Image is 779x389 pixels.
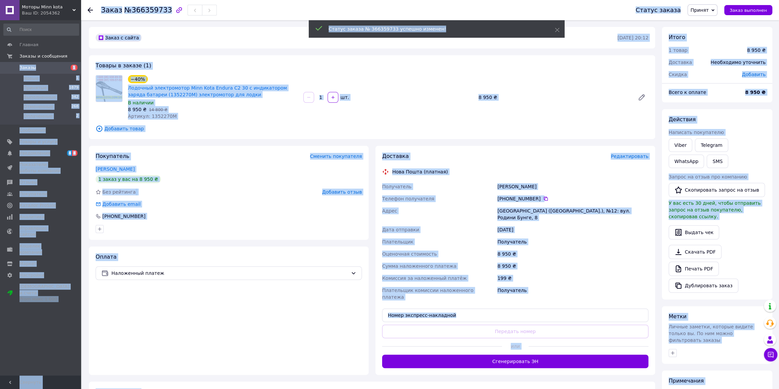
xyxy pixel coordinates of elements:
[24,104,53,110] span: Отмененные
[635,91,648,104] a: Редактировать
[496,236,650,248] div: Получатель
[102,213,146,220] div: [PHONE_NUMBER]
[476,93,632,102] div: 8 950 ₴
[339,94,350,101] div: шт.
[71,104,78,110] span: 268
[382,275,467,281] span: Комиссия за наложенный платёж
[669,72,687,77] span: Скидка
[24,113,53,119] span: Оплаченные
[690,7,709,13] span: Принят
[669,174,747,180] span: Запрос на отзыв про компанию
[669,225,719,239] button: Выдать чек
[96,34,142,42] div: Заказ с сайта
[382,208,397,214] span: Адрес
[382,153,409,159] span: Доставка
[96,75,122,102] img: Лодочный электромотор Minn Kota Endura C2 30 с индикатором заряда батареи (1352270M) электромотор...
[128,75,148,83] div: −40%
[20,225,62,237] span: Управление сайтом
[20,272,44,278] span: Настройки
[636,7,681,13] div: Статус заказа
[102,201,141,207] div: Добавить email
[669,155,704,168] a: WhatsApp
[20,53,67,59] span: Заказы и сообщения
[20,162,62,174] span: Показатели работы компании
[745,90,766,95] b: 8 950 ₴
[669,183,765,197] button: Скопировать запрос на отзыв
[111,269,348,277] span: Наложенный платеж
[669,60,692,65] span: Доставка
[382,239,413,245] span: Плательщик
[669,279,738,293] button: Дублировать заказ
[96,125,648,132] span: Добавить товар
[20,65,36,71] span: Заказы
[382,184,411,189] span: Получатель
[96,254,116,260] span: Оплата
[391,168,449,175] div: Нова Пошта (платная)
[96,166,135,172] a: [PERSON_NAME]
[128,100,154,105] span: В наличии
[611,154,648,159] span: Редактировать
[669,47,687,53] span: 1 товар
[20,127,46,133] span: Сообщения
[496,224,650,236] div: [DATE]
[382,227,419,232] span: Дата отправки
[669,262,719,276] a: Печать PDF
[329,26,538,32] div: Статус заказа № 366359733 успешно изменен!
[95,201,141,207] div: Добавить email
[24,75,38,82] span: Новые
[730,8,767,13] span: Заказ выполнен
[20,261,37,267] span: Маркет
[102,189,136,195] span: Без рейтинга
[149,107,167,112] span: 14 800 ₴
[724,5,772,15] button: Заказ выполнен
[128,114,177,119] span: Артикул: 1352270M
[67,150,72,156] span: 4
[22,10,81,16] div: Ваш ID: 2054362
[496,181,650,193] div: [PERSON_NAME]
[617,35,648,40] time: [DATE] 20:12
[20,243,62,255] span: Кошелек компании
[502,343,529,350] span: или
[96,175,161,183] div: 1 заказ у вас на 8 950 ₴
[128,85,287,97] a: Лодочный электромотор Minn Kota Endura C2 30 с индикатором заряда батареи (1352270M) электромотор...
[669,313,686,320] span: Метки
[20,179,37,185] span: Отзывы
[669,116,696,123] span: Действия
[310,154,362,159] span: Сменить покупателя
[76,113,78,119] span: 2
[669,34,685,40] span: Итого
[496,284,650,303] div: Получатель
[669,324,753,343] span: Личные заметки, которые видите только вы. По ним можно фильтровать заказы
[669,138,692,152] a: Viber
[496,272,650,284] div: 199 ₴
[20,202,56,208] span: Каталог ProSale
[76,75,78,82] span: 1
[382,309,648,322] input: Номер экспресс-накладной
[20,214,44,220] span: Аналитика
[382,355,648,368] button: Сгенерировать ЭН
[20,42,38,48] span: Главная
[24,85,47,91] span: Принятые
[382,288,473,300] span: Плательщик комиссии наложенного платежа
[128,107,146,112] span: 8 950 ₴
[88,7,93,13] div: Вернуться назад
[71,65,77,70] span: 1
[124,6,172,14] span: №366359733
[695,138,728,152] a: Telegram
[496,205,650,224] div: [GEOGRAPHIC_DATA] ([GEOGRAPHIC_DATA].), №12: вул. Родини Бунге, 8
[669,245,721,259] a: Скачать PDF
[96,62,151,69] span: Товары в заказе (1)
[24,94,56,100] span: Выполненные
[669,130,724,135] span: Написать покупателю
[96,153,129,159] span: Покупатель
[764,348,777,361] button: Чат с покупателем
[707,55,770,70] div: Необходимо уточнить
[747,47,766,54] div: 8 950 ₴
[382,263,456,269] span: Сумма наложенного платежа
[496,260,650,272] div: 8 950 ₴
[669,378,704,384] span: Примечания
[20,139,58,145] span: Товары и услуги
[101,6,122,14] span: Заказ
[742,72,766,77] span: Добавить
[496,248,650,260] div: 8 950 ₴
